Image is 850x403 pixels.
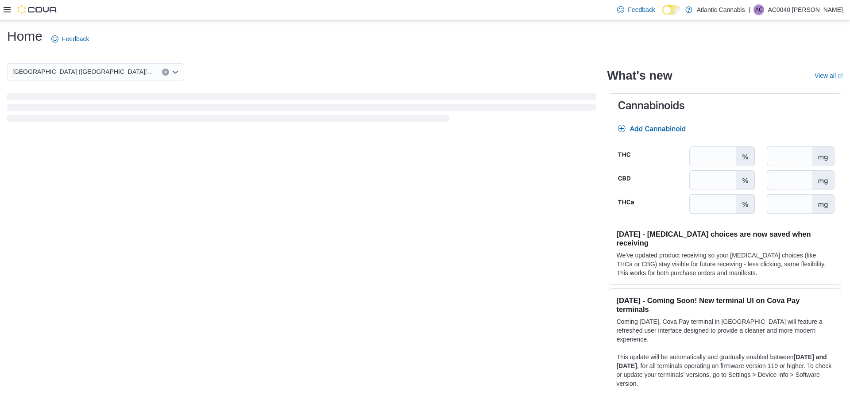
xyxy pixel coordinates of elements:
[7,95,596,123] span: Loading
[662,5,681,15] input: Dark Mode
[616,230,834,247] h3: [DATE] - [MEDICAL_DATA] choices are now saved when receiving
[616,317,834,344] p: Coming [DATE], Cova Pay terminal in [GEOGRAPHIC_DATA] will feature a refreshed user interface des...
[768,4,843,15] p: AC0040 [PERSON_NAME]
[616,296,834,314] h3: [DATE] - Coming Soon! New terminal UI on Cova Pay terminals
[749,4,750,15] p: |
[7,27,42,45] h1: Home
[755,4,763,15] span: AC
[172,69,179,76] button: Open list of options
[616,353,834,388] p: This update will be automatically and gradually enabled between , for all terminals operating on ...
[616,251,834,277] p: We've updated product receiving so your [MEDICAL_DATA] choices (like THCa or CBG) stay visible fo...
[18,5,58,14] img: Cova
[753,4,764,15] div: AC0040 Collins Brittany
[697,4,745,15] p: Atlantic Cannabis
[607,69,672,83] h2: What's new
[838,73,843,79] svg: External link
[628,5,655,14] span: Feedback
[614,1,658,19] a: Feedback
[12,66,153,77] span: [GEOGRAPHIC_DATA] ([GEOGRAPHIC_DATA][PERSON_NAME])
[48,30,93,48] a: Feedback
[162,69,169,76] button: Clear input
[62,35,89,43] span: Feedback
[815,72,843,79] a: View allExternal link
